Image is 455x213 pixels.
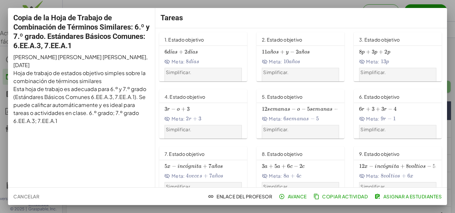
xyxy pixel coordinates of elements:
font: 4. Estado objetivo [165,94,206,100]
font: 11 [262,49,267,55]
font: p [387,50,390,55]
font: y [286,50,288,55]
font: − [291,106,296,112]
font: 5. Estado objetivo [262,94,303,100]
font: 6 [407,172,410,179]
font: − [171,106,176,112]
font: semanas [310,107,333,112]
font: 12 [262,106,267,112]
font: − [290,49,294,55]
font: Hoja de trabajo de estados objetivo simples sobre la combinación de términos similares [13,69,146,84]
font: Cancelar [13,193,39,199]
font: Simplificar. [360,126,386,132]
font: Enlace del profesor [217,193,272,199]
font: Meta: [269,58,282,64]
font: 3 [199,115,201,122]
font: Simplificar. [263,69,288,75]
font: 7 [209,163,211,169]
a: 1. Estado objetivoMeta:Simplificar. [159,32,248,81]
font: − [388,106,392,112]
font: Simplificar. [166,126,191,132]
font: días [188,50,198,55]
font: veces [189,173,202,179]
a: 7. Estado objetivoMeta:Simplificar. [159,147,248,196]
font: a [277,164,280,169]
font: 1 [393,115,396,122]
i: Goal State is hidden. [262,59,268,65]
font: x [410,173,413,179]
font: años [298,50,310,55]
font: − [369,163,373,169]
font: Meta: [269,116,282,122]
font: 2. Estado objetivo [262,37,302,43]
button: Copiar actividad [312,190,370,202]
font: a [286,173,289,179]
font: − [294,163,298,169]
font: − [310,115,315,122]
font: 2 [296,49,298,55]
font: 12 [359,163,365,169]
font: años [267,50,278,55]
font: 3 [262,163,264,169]
font: − [427,163,431,169]
font: p [362,50,365,55]
font: Simplificar. [166,183,191,189]
font: 5 [433,163,435,169]
font: + [366,49,370,55]
font: 10 [283,58,289,65]
a: 8. Estado objetivoMeta:Simplificar. [256,147,346,196]
i: Goal State is hidden. [165,59,171,65]
button: Enlace del profesor [207,190,275,202]
font: años [212,164,223,169]
font: r [167,107,170,112]
font: 2 [299,163,302,169]
font: Simplificar. [263,183,288,189]
font: 1. Estado objetivo [165,37,204,43]
font: Simplificar. [263,126,288,132]
font: 3. Estado objetivo [359,37,400,43]
font: 3 [187,106,190,112]
font: + [204,172,208,179]
font: semanas [286,116,309,122]
font: 8 [406,163,409,169]
font: Meta: [366,173,379,179]
font: 9 [381,115,383,122]
font: + [290,172,295,179]
font: Meta: [172,116,185,122]
font: + [181,106,186,112]
font: 6. Estado objetivo [359,94,400,100]
font: años [212,173,223,179]
font: Meta: [366,58,379,64]
font: 6 [359,106,362,112]
i: Goal State is hidden. [262,116,268,122]
font: años [289,59,300,64]
font: Meta: [269,173,282,179]
font: r [189,116,192,122]
i: Goal State is hidden. [165,173,171,179]
font: − [172,163,176,169]
font: o [177,107,180,112]
font: Copia de la Hoja de Trabajo de Combinación de Términos Similares: 6.º y 7.º grado. Estándares Bás... [13,14,150,50]
a: 6. Estado objetivoMeta:Simplificar. [354,89,443,139]
font: + [193,115,197,122]
font: 7 [209,172,212,179]
font: Esta hoja de trabajo es adecuada para 6.º y 7.º grado (Estándares Básicos Comunes 6.EE.A.3, 7.EE.... [13,85,146,124]
font: + [379,49,383,55]
font: Meta: [172,58,185,64]
font: 8 [283,172,286,179]
font: + [179,49,183,55]
font: 8 [186,58,189,65]
a: 4. Estado objetivoMeta:Simplificar. [159,89,248,139]
font: voltios [383,173,400,179]
font: r [384,107,387,112]
font: 3 [372,49,374,55]
button: Avance [277,190,309,202]
font: − [387,115,392,122]
font: + [269,163,273,169]
i: Goal State is hidden. [359,116,365,122]
font: 6 [287,163,290,169]
font: c [299,173,301,179]
font: a [264,164,267,169]
font: 3 [165,106,167,112]
i: Goal State is hidden. [165,116,171,122]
